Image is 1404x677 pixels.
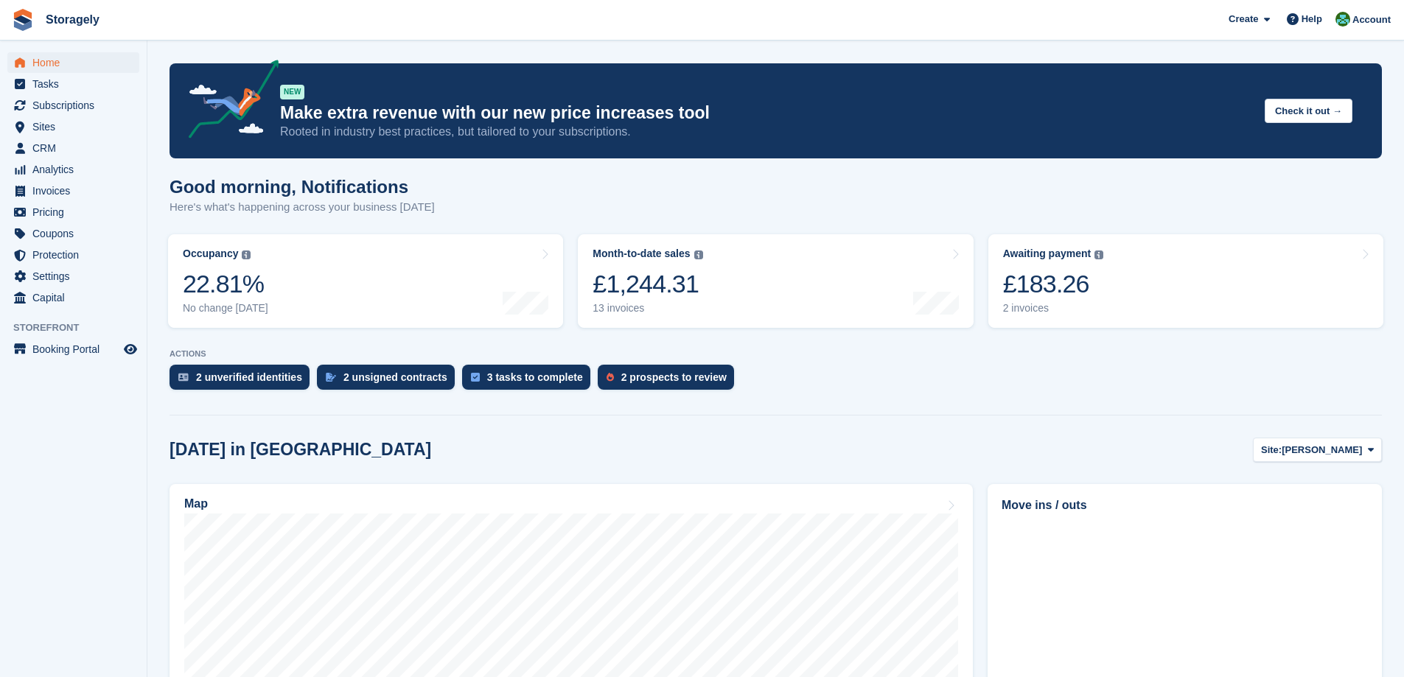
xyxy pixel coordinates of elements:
span: Booking Portal [32,339,121,359]
span: Protection [32,245,121,265]
div: 3 tasks to complete [487,371,583,383]
div: 2 unverified identities [196,371,302,383]
div: Awaiting payment [1003,248,1092,260]
h1: Good morning, Notifications [170,177,435,197]
span: Site: [1261,443,1282,457]
a: menu [7,74,139,94]
img: verify_identity-adf6edd0f0f0b5bbfe63781bf79b02c33cf7c696d77639b501bdc392416b5a36.svg [178,373,189,382]
div: 2 prospects to review [621,371,727,383]
a: menu [7,266,139,287]
div: £1,244.31 [593,269,702,299]
span: Storefront [13,320,147,335]
a: menu [7,245,139,265]
img: stora-icon-8386f47178a22dfd0bd8f6a31ec36ba5ce8667c1dd55bd0f319d3a0aa187defe.svg [12,9,34,31]
a: menu [7,95,139,116]
img: contract_signature_icon-13c848040528278c33f63329250d36e43548de30e8caae1d1a13099fd9432cc5.svg [326,373,336,382]
span: Create [1229,12,1258,27]
h2: Move ins / outs [1002,497,1368,514]
a: menu [7,202,139,222]
button: Site: [PERSON_NAME] [1253,438,1382,462]
span: Pricing [32,202,121,222]
a: menu [7,138,139,158]
span: Account [1352,13,1391,27]
a: Occupancy 22.81% No change [DATE] [168,234,563,328]
p: Make extra revenue with our new price increases tool [280,102,1253,124]
div: Month-to-date sales [593,248,690,260]
img: task-75834270c22a3079a89374b754ae025e5fb1db73e45f91037f5363f120a921f8.svg [471,373,480,382]
a: menu [7,223,139,244]
img: icon-info-grey-7440780725fd019a000dd9b08b2336e03edf1995a4989e88bcd33f0948082b44.svg [1094,250,1103,259]
p: ACTIONS [170,349,1382,359]
div: 2 invoices [1003,302,1104,315]
p: Here's what's happening across your business [DATE] [170,199,435,216]
span: Tasks [32,74,121,94]
span: Coupons [32,223,121,244]
span: Settings [32,266,121,287]
button: Check it out → [1265,99,1352,123]
a: menu [7,52,139,73]
a: menu [7,339,139,359]
h2: Map [184,497,208,511]
a: 2 prospects to review [598,365,741,397]
div: Occupancy [183,248,238,260]
span: Help [1302,12,1322,27]
div: 22.81% [183,269,268,299]
a: Preview store [122,340,139,358]
img: icon-info-grey-7440780725fd019a000dd9b08b2336e03edf1995a4989e88bcd33f0948082b44.svg [694,250,703,259]
a: Month-to-date sales £1,244.31 13 invoices [578,234,973,328]
a: Storagely [40,7,105,32]
a: 2 unsigned contracts [317,365,462,397]
a: menu [7,180,139,201]
img: Notifications [1335,12,1350,27]
p: Rooted in industry best practices, but tailored to your subscriptions. [280,124,1253,140]
div: NEW [280,85,304,99]
span: Invoices [32,180,121,201]
span: Capital [32,287,121,308]
div: No change [DATE] [183,302,268,315]
img: prospect-51fa495bee0391a8d652442698ab0144808aea92771e9ea1ae160a38d050c398.svg [607,373,614,382]
h2: [DATE] in [GEOGRAPHIC_DATA] [170,440,431,460]
span: Analytics [32,159,121,180]
span: Home [32,52,121,73]
div: £183.26 [1003,269,1104,299]
span: CRM [32,138,121,158]
div: 13 invoices [593,302,702,315]
span: Sites [32,116,121,137]
a: menu [7,159,139,180]
a: menu [7,116,139,137]
div: 2 unsigned contracts [343,371,447,383]
a: Awaiting payment £183.26 2 invoices [988,234,1383,328]
a: 3 tasks to complete [462,365,598,397]
a: 2 unverified identities [170,365,317,397]
a: menu [7,287,139,308]
img: icon-info-grey-7440780725fd019a000dd9b08b2336e03edf1995a4989e88bcd33f0948082b44.svg [242,250,251,259]
span: Subscriptions [32,95,121,116]
img: price-adjustments-announcement-icon-8257ccfd72463d97f412b2fc003d46551f7dbcb40ab6d574587a9cd5c0d94... [176,60,279,144]
span: [PERSON_NAME] [1282,443,1362,457]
